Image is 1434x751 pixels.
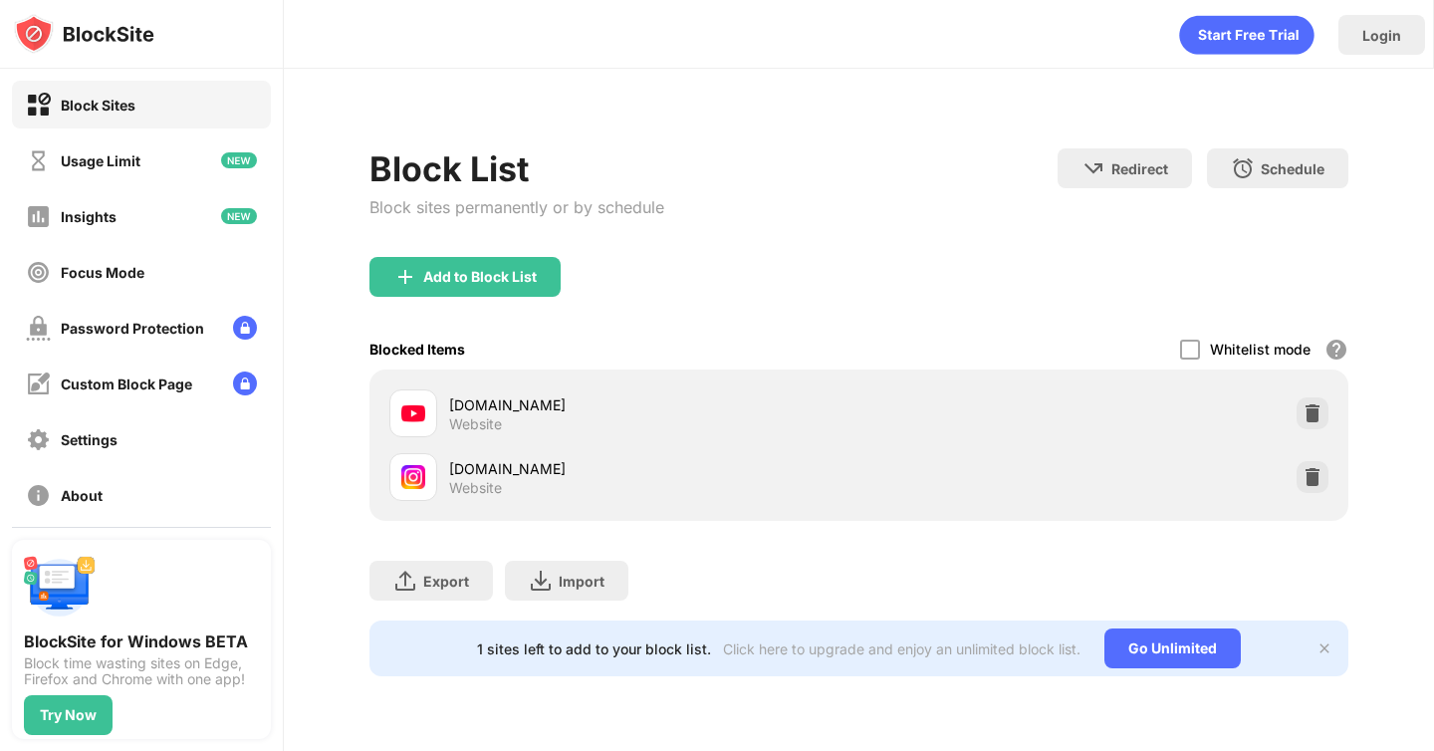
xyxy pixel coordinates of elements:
[26,316,51,341] img: password-protection-off.svg
[369,197,664,217] div: Block sites permanently or by schedule
[449,415,502,433] div: Website
[423,573,469,590] div: Export
[61,208,117,225] div: Insights
[1111,160,1168,177] div: Redirect
[369,148,664,189] div: Block List
[61,152,140,169] div: Usage Limit
[26,483,51,508] img: about-off.svg
[24,552,96,624] img: push-desktop.svg
[26,427,51,452] img: settings-off.svg
[26,148,51,173] img: time-usage-off.svg
[1362,27,1401,44] div: Login
[559,573,604,590] div: Import
[61,97,135,114] div: Block Sites
[26,93,51,118] img: block-on.svg
[61,375,192,392] div: Custom Block Page
[1210,341,1311,358] div: Whitelist mode
[26,372,51,396] img: customize-block-page-off.svg
[449,394,858,415] div: [DOMAIN_NAME]
[24,655,259,687] div: Block time wasting sites on Edge, Firefox and Chrome with one app!
[1104,628,1241,668] div: Go Unlimited
[1261,160,1324,177] div: Schedule
[401,401,425,425] img: favicons
[401,465,425,489] img: favicons
[233,372,257,395] img: lock-menu.svg
[233,316,257,340] img: lock-menu.svg
[40,707,97,723] div: Try Now
[61,264,144,281] div: Focus Mode
[26,260,51,285] img: focus-off.svg
[1316,640,1332,656] img: x-button.svg
[449,458,858,479] div: [DOMAIN_NAME]
[61,320,204,337] div: Password Protection
[1179,15,1314,55] div: animation
[61,431,118,448] div: Settings
[221,152,257,168] img: new-icon.svg
[723,640,1080,657] div: Click here to upgrade and enjoy an unlimited block list.
[26,204,51,229] img: insights-off.svg
[221,208,257,224] img: new-icon.svg
[477,640,711,657] div: 1 sites left to add to your block list.
[369,341,465,358] div: Blocked Items
[24,631,259,651] div: BlockSite for Windows BETA
[423,269,537,285] div: Add to Block List
[61,487,103,504] div: About
[14,14,154,54] img: logo-blocksite.svg
[449,479,502,497] div: Website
